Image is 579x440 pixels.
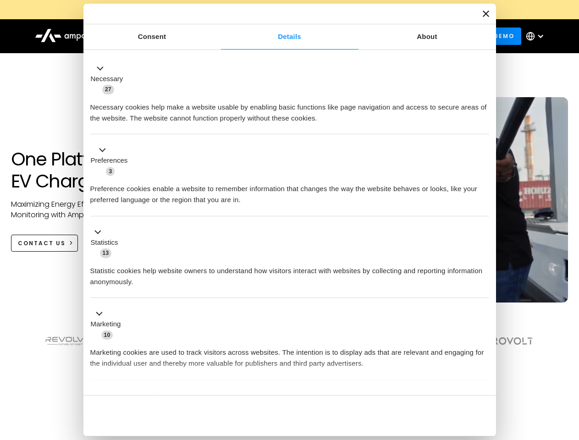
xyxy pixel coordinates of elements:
[90,340,489,369] div: Marketing cookies are used to track visitors across websites. The intention is to display ads tha...
[479,337,534,345] img: Aerovolt Logo
[11,199,185,220] p: Maximizing Energy Efficiency, Uptime, and 24/7 Monitoring with Ampcontrol Solutions
[151,391,160,401] span: 2
[91,74,123,84] label: Necessary
[100,248,112,258] span: 13
[90,63,129,95] button: Necessary (27)
[90,176,489,205] div: Preference cookies enable a website to remember information that changes the way the website beha...
[90,308,127,341] button: Marketing (10)
[83,5,496,15] a: New Webinars: Register to Upcoming WebinarsREGISTER HERE
[90,145,133,177] button: Preferences (3)
[90,258,489,287] div: Statistic cookies help website owners to understand how visitors interact with websites by collec...
[11,148,185,192] h1: One Platform for EV Charging Hubs
[102,85,114,94] span: 27
[101,330,113,340] span: 10
[90,390,165,401] button: Unclassified (2)
[91,155,128,166] label: Preferences
[106,167,115,176] span: 3
[483,11,489,17] button: Close banner
[18,239,66,247] div: CONTACT US
[90,95,489,124] div: Necessary cookies help make a website usable by enabling basic functions like page navigation and...
[11,235,78,252] a: CONTACT US
[358,24,496,49] a: About
[357,402,489,429] button: Okay
[221,24,358,49] a: Details
[83,24,221,49] a: Consent
[91,237,118,248] label: Statistics
[91,319,121,330] label: Marketing
[90,226,124,258] button: Statistics (13)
